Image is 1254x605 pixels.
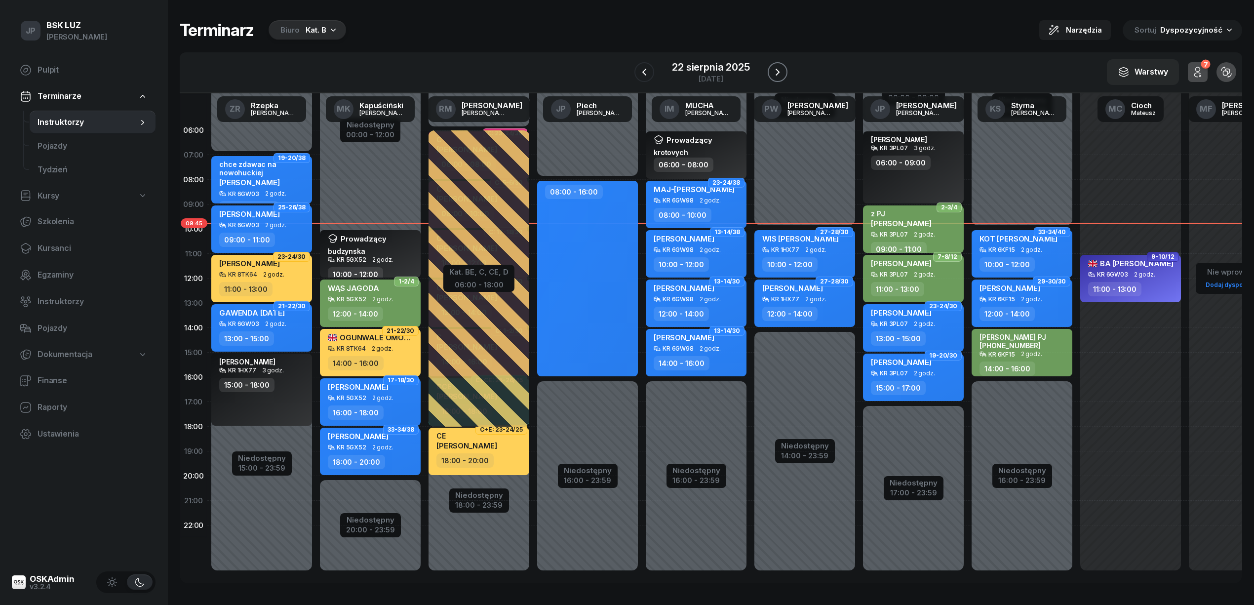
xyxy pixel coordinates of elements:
[781,449,829,460] div: 14:00 - 23:59
[238,452,286,474] button: Niedostępny15:00 - 23:59
[880,370,908,376] div: KR 3PL07
[1021,351,1042,358] span: 2 godz.
[1011,102,1058,109] div: Styrna
[988,351,1015,358] div: KR 6KF15
[30,583,75,590] div: v3.2.4
[1107,59,1179,85] button: Warstwy
[998,467,1046,474] div: Niedostępny
[346,128,394,139] div: 00:00 - 12:00
[871,259,932,268] span: [PERSON_NAME]
[180,21,254,39] h1: Terminarz
[654,356,709,370] div: 14:00 - 16:00
[328,455,385,469] div: 18:00 - 20:00
[871,308,932,318] span: [PERSON_NAME]
[545,185,603,199] div: 08:00 - 16:00
[388,429,414,431] span: 33-34/38
[346,524,395,534] div: 20:00 - 23:59
[38,428,148,441] span: Ustawienia
[38,348,92,361] span: Dokumentacja
[38,64,148,77] span: Pulpit
[337,256,366,263] div: KR 5GX52
[228,222,259,228] div: KR 6GW03
[564,465,612,486] button: Niedostępny16:00 - 23:59
[398,281,414,282] span: 1-2/4
[462,102,522,109] div: [PERSON_NAME]
[38,269,148,282] span: Egzaminy
[180,488,207,513] div: 21:00
[328,267,383,282] div: 10:00 - 12:00
[228,321,259,327] div: KR 6GW03
[263,271,284,278] span: 2 godz.
[219,209,280,219] span: [PERSON_NAME]
[1201,60,1210,69] div: 7
[1188,62,1208,82] button: 7
[980,362,1035,376] div: 14:00 - 16:00
[219,358,275,366] div: [PERSON_NAME]
[38,190,59,202] span: Kursy
[30,158,156,182] a: Tydzień
[280,24,300,36] div: Biuro
[762,257,818,272] div: 10:00 - 12:00
[428,96,530,122] a: RM[PERSON_NAME][PERSON_NAME]
[238,454,286,462] div: Niedostępny
[663,345,694,352] div: KR 6GW98
[1200,105,1213,113] span: MF
[12,58,156,82] a: Pulpit
[896,110,943,116] div: [PERSON_NAME]
[328,405,384,420] div: 16:00 - 18:00
[1131,102,1156,109] div: Cioch
[1011,110,1058,116] div: [PERSON_NAME]
[251,110,298,116] div: [PERSON_NAME]
[577,110,624,116] div: [PERSON_NAME]
[787,110,835,116] div: [PERSON_NAME]
[12,185,156,207] a: Kursy
[1021,246,1042,253] span: 2 godz.
[436,453,494,468] div: 18:00 - 20:00
[328,307,383,321] div: 12:00 - 14:00
[372,296,393,303] span: 2 godz.
[663,197,694,203] div: KR 6GW98
[12,396,156,419] a: Raporty
[328,432,389,441] span: [PERSON_NAME]
[359,102,407,109] div: Kapuściński
[663,246,694,253] div: KR 6GW98
[12,237,156,260] a: Kursanci
[387,330,414,332] span: 21-22/30
[372,395,393,402] span: 2 godz.
[328,247,386,255] div: budzynska
[672,474,720,484] div: 16:00 - 23:59
[449,279,509,289] div: 06:00 - 18:00
[871,209,932,218] div: z PJ
[1066,24,1102,36] span: Narzędzia
[762,283,823,293] span: [PERSON_NAME]
[577,102,624,109] div: Piech
[12,210,156,234] a: Szkolenia
[346,516,395,524] div: Niedostępny
[990,105,1001,113] span: KS
[12,85,156,108] a: Terminarze
[436,432,497,440] div: CE
[672,465,720,486] button: Niedostępny16:00 - 23:59
[914,321,935,327] span: 2 godz.
[871,156,931,170] div: 06:00 - 09:00
[771,296,799,302] div: KR 1HX77
[38,401,148,414] span: Raporty
[871,381,926,395] div: 15:00 - 17:00
[180,192,207,217] div: 09:00
[180,291,207,316] div: 13:00
[180,118,207,143] div: 06:00
[26,27,36,35] span: JP
[306,24,326,36] div: Kat. B
[712,182,740,184] span: 23-24/38
[890,477,938,499] button: Niedostępny17:00 - 23:59
[871,242,927,256] div: 09:00 - 11:00
[228,271,257,278] div: KR 8TK64
[880,321,908,327] div: KR 3PL07
[337,296,366,302] div: KR 5GX52
[38,116,138,129] span: Instruktorzy
[388,379,414,381] span: 17-18/30
[880,271,908,278] div: KR 3PL07
[988,246,1015,253] div: KR 6KF15
[875,105,885,113] span: JP
[988,296,1015,302] div: KR 6KF15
